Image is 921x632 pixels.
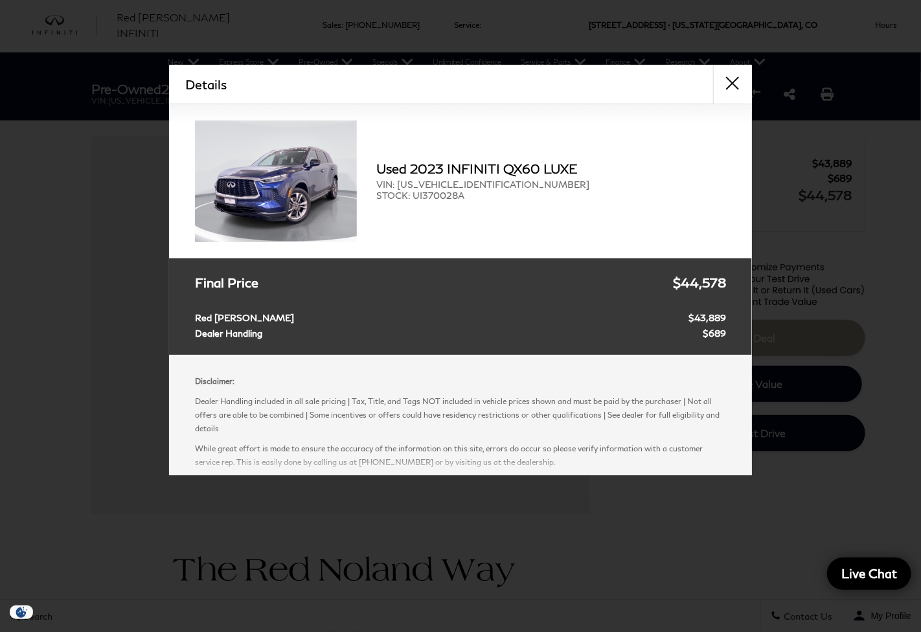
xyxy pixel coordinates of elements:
img: 2023 INFINITI QX60 LUXE [195,120,357,242]
span: Red [PERSON_NAME] [195,310,301,326]
img: Opt-Out Icon [6,605,36,619]
a: Red [PERSON_NAME] $43,889 [195,310,726,326]
span: STOCK: UI370028A [376,190,726,201]
span: $44,578 [673,271,726,294]
a: Final Price $44,578 [195,271,726,294]
button: close [713,65,752,104]
h2: Used 2023 INFINITI QX60 LUXE [376,161,726,175]
span: $43,889 [688,310,726,326]
div: Details [169,65,752,104]
section: Click to Open Cookie Consent Modal [6,605,36,619]
span: Live Chat [835,565,904,581]
span: $689 [703,326,726,342]
p: Dealer Handling included in all sale pricing | Tax, Title, and Tags NOT included in vehicle price... [195,394,726,435]
span: Dealer Handling [195,326,269,342]
a: Dealer Handling $689 [195,326,726,342]
strong: Disclaimer: [195,376,234,386]
span: VIN: [US_VEHICLE_IDENTIFICATION_NUMBER] [376,179,726,190]
p: While great effort is made to ensure the accuracy of the information on this site, errors do occu... [195,442,726,469]
a: Live Chat [827,558,911,590]
span: Final Price [195,271,265,294]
